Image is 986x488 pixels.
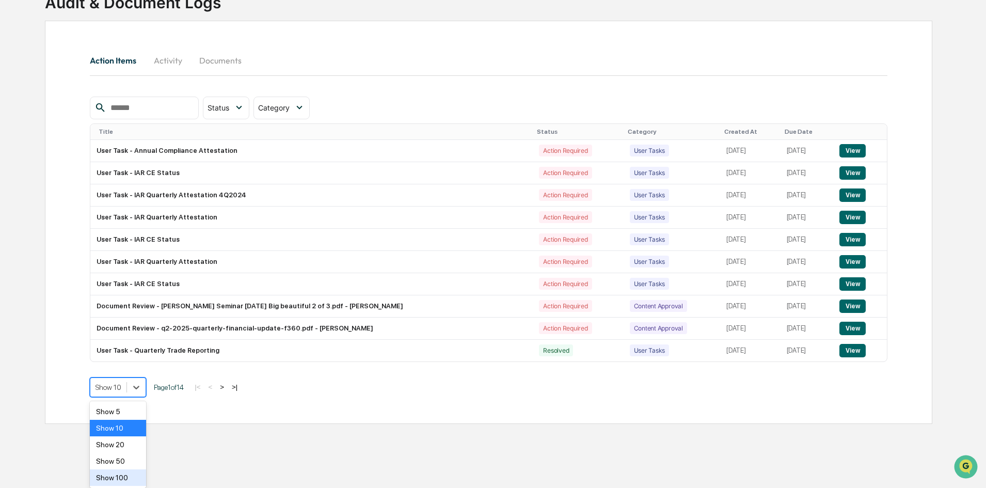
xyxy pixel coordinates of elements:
div: User Tasks [630,211,670,223]
td: [DATE] [720,162,781,184]
div: We're available if you need us! [35,89,131,98]
div: Action Required [539,145,592,156]
div: User Tasks [630,233,670,245]
a: Powered byPylon [73,175,125,183]
div: Show 50 [90,453,146,469]
div: User Tasks [630,145,670,156]
p: How can we help? [10,22,188,38]
button: Documents [191,48,250,73]
td: [DATE] [781,340,834,361]
td: [DATE] [720,273,781,295]
div: Status [537,128,619,135]
td: User Task - Annual Compliance Attestation [90,140,533,162]
td: [DATE] [720,340,781,361]
a: View [839,191,866,199]
div: Action Required [539,233,592,245]
td: [DATE] [781,162,834,184]
div: Action Required [539,189,592,201]
td: User Task - IAR CE Status [90,229,533,251]
input: Clear [27,47,170,58]
td: User Task - IAR Quarterly Attestation [90,251,533,273]
button: View [839,277,866,291]
td: User Task - IAR CE Status [90,273,533,295]
iframe: Open customer support [953,454,981,482]
button: View [839,211,866,224]
button: View [839,344,866,357]
td: [DATE] [720,251,781,273]
div: Content Approval [630,300,687,312]
div: Title [99,128,529,135]
td: [DATE] [781,184,834,207]
a: View [839,147,866,154]
div: Start new chat [35,79,169,89]
td: [DATE] [720,295,781,318]
div: Action Required [539,300,592,312]
a: 🖐️Preclearance [6,126,71,145]
div: Category [628,128,716,135]
button: View [839,300,866,313]
div: Content Approval [630,322,687,334]
div: 🔎 [10,151,19,159]
button: > [217,383,227,391]
div: secondary tabs example [90,48,887,73]
button: View [839,233,866,246]
td: [DATE] [781,295,834,318]
td: [DATE] [781,273,834,295]
a: View [839,169,866,177]
button: |< [192,383,203,391]
button: View [839,144,866,158]
td: User Task - IAR Quarterly Attestation 4Q2024 [90,184,533,207]
button: View [839,166,866,180]
td: [DATE] [781,229,834,251]
button: View [839,188,866,202]
div: Show 20 [90,436,146,453]
a: View [839,235,866,243]
div: Show 10 [90,420,146,436]
td: [DATE] [720,140,781,162]
div: Created At [724,128,776,135]
a: View [839,280,866,288]
div: Action Required [539,256,592,267]
a: 🔎Data Lookup [6,146,69,164]
button: Action Items [90,48,145,73]
div: 🗄️ [75,131,83,139]
div: User Tasks [630,256,670,267]
div: User Tasks [630,344,670,356]
td: [DATE] [720,318,781,340]
button: Start new chat [176,82,188,95]
td: [DATE] [781,207,834,229]
a: View [839,302,866,310]
div: Resolved [539,344,573,356]
button: < [205,383,215,391]
span: Pylon [103,175,125,183]
div: User Tasks [630,167,670,179]
span: Preclearance [21,130,67,140]
td: [DATE] [781,140,834,162]
td: [DATE] [781,251,834,273]
div: Show 100 [90,469,146,486]
div: Show 5 [90,403,146,420]
td: User Task - Quarterly Trade Reporting [90,340,533,361]
a: View [839,347,866,354]
div: User Tasks [630,189,670,201]
a: View [839,258,866,265]
button: >| [229,383,241,391]
button: View [839,255,866,269]
td: Document Review - q2-2025-quarterly-financial-update-f360.pdf - [PERSON_NAME] [90,318,533,340]
td: User Task - IAR CE Status [90,162,533,184]
span: Data Lookup [21,150,65,160]
div: User Tasks [630,278,670,290]
div: 🖐️ [10,131,19,139]
a: 🗄️Attestations [71,126,132,145]
td: [DATE] [720,207,781,229]
div: Action Required [539,167,592,179]
a: View [839,213,866,221]
span: Page 1 of 14 [154,383,184,391]
div: Action Required [539,278,592,290]
span: Category [258,103,290,112]
span: Attestations [85,130,128,140]
td: [DATE] [720,184,781,207]
span: Status [208,103,229,112]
